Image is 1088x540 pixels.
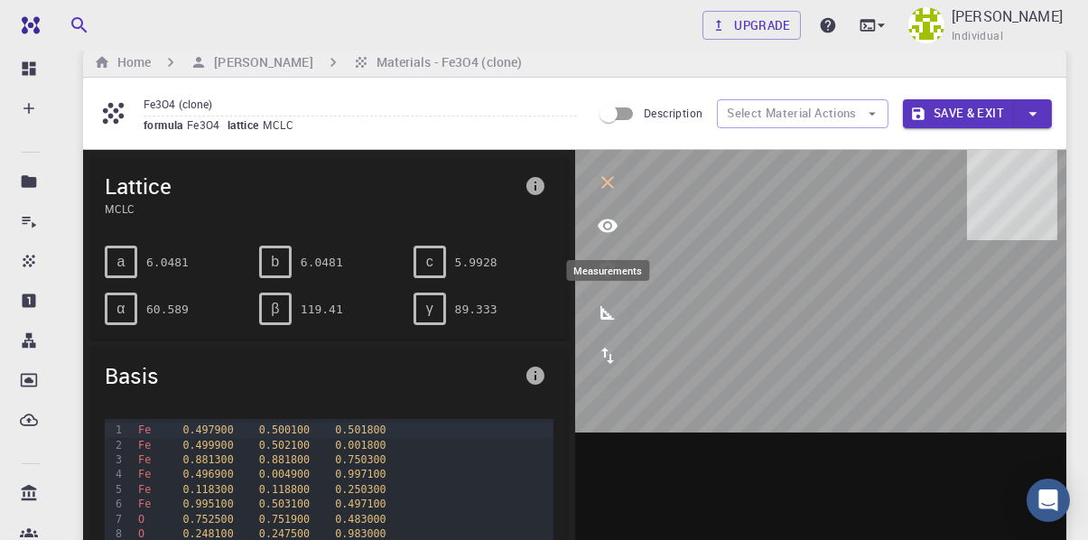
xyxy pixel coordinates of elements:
[335,468,386,480] span: 0.997100
[207,52,312,72] h6: [PERSON_NAME]
[138,424,151,436] span: Fe
[138,483,151,496] span: Fe
[105,172,517,200] span: Lattice
[271,301,279,317] span: β
[138,513,144,526] span: O
[517,358,553,394] button: info
[259,483,310,496] span: 0.118800
[105,200,517,217] span: MCLC
[369,52,523,72] h6: Materials - Fe3O4 (clone)
[455,247,498,278] pre: 5.9928
[138,468,151,480] span: Fe
[952,27,1003,45] span: Individual
[301,293,343,325] pre: 119.41
[138,527,144,540] span: O
[105,452,125,467] div: 3
[259,439,310,452] span: 0.502100
[335,424,386,436] span: 0.501800
[903,99,1014,128] button: Save & Exit
[105,423,125,437] div: 1
[146,293,189,325] pre: 60.589
[182,424,233,436] span: 0.497900
[271,254,279,270] span: b
[182,439,233,452] span: 0.499900
[335,439,386,452] span: 0.001800
[335,513,386,526] span: 0.483000
[138,453,151,466] span: Fe
[14,16,40,34] img: logo
[105,467,125,481] div: 4
[908,7,944,43] img: Wilbert Arturo Churata Grande
[182,498,233,510] span: 0.995100
[138,439,151,452] span: Fe
[36,13,100,29] span: Soporte
[105,482,125,497] div: 5
[182,513,233,526] span: 0.752500
[259,453,310,466] span: 0.881800
[517,168,553,204] button: info
[105,438,125,452] div: 2
[144,117,187,132] span: formula
[301,247,343,278] pre: 6.0481
[263,117,302,132] span: MCLC
[259,498,310,510] span: 0.503100
[187,117,228,132] span: Fe3O4
[138,498,151,510] span: Fe
[335,453,386,466] span: 0.750300
[259,527,310,540] span: 0.247500
[1027,479,1070,522] div: Open Intercom Messenger
[259,513,310,526] span: 0.751900
[105,497,125,511] div: 6
[182,483,233,496] span: 0.118300
[259,424,310,436] span: 0.500100
[146,247,189,278] pre: 6.0481
[644,106,702,120] span: Description
[717,99,888,128] button: Select Material Actions
[90,52,525,72] nav: breadcrumb
[426,301,433,317] span: γ
[228,117,263,132] span: lattice
[105,361,517,390] span: Basis
[182,468,233,480] span: 0.496900
[426,254,433,270] span: c
[182,453,233,466] span: 0.881300
[259,468,310,480] span: 0.004900
[110,52,151,72] h6: Home
[105,512,125,526] div: 7
[335,527,386,540] span: 0.983000
[116,301,125,317] span: α
[952,5,1063,27] p: [PERSON_NAME]
[455,293,498,325] pre: 89.333
[182,527,233,540] span: 0.248100
[335,483,386,496] span: 0.250300
[335,498,386,510] span: 0.497100
[117,254,126,270] span: a
[702,11,801,40] a: Upgrade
